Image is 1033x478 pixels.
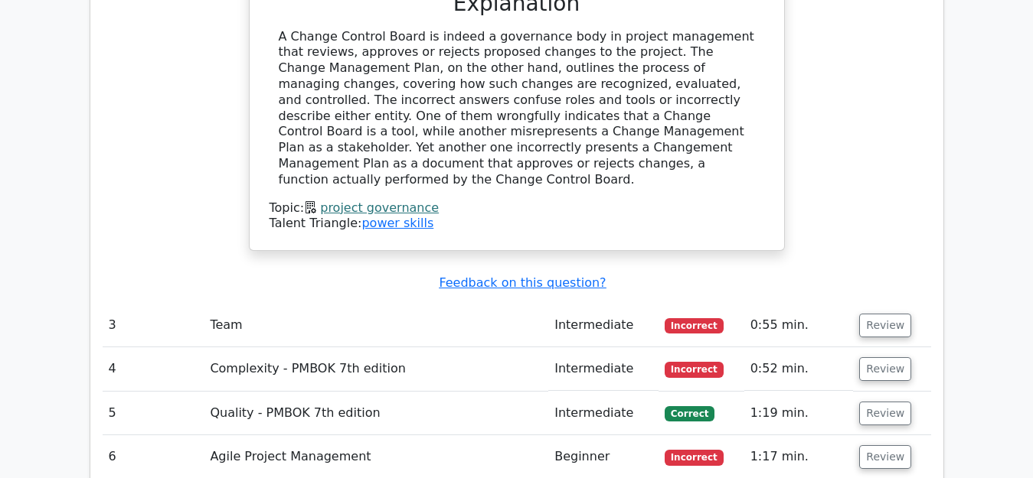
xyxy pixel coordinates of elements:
[548,392,659,435] td: Intermediate
[744,347,854,391] td: 0:52 min.
[439,275,606,290] a: Feedback on this question?
[270,200,764,216] div: Topic:
[361,216,433,230] a: power skills
[270,200,764,232] div: Talent Triangle:
[279,29,755,188] div: A Change Control Board is indeed a governance body in project management that reviews, approves o...
[665,406,714,421] span: Correct
[859,357,911,381] button: Review
[548,304,659,347] td: Intermediate
[665,450,724,465] span: Incorrect
[204,347,548,391] td: Complexity - PMBOK 7th edition
[103,392,204,435] td: 5
[859,314,911,337] button: Review
[204,392,548,435] td: Quality - PMBOK 7th edition
[548,347,659,391] td: Intermediate
[859,402,911,425] button: Review
[744,392,854,435] td: 1:19 min.
[103,304,204,347] td: 3
[665,362,724,377] span: Incorrect
[320,200,439,215] a: project governance
[204,304,548,347] td: Team
[744,304,854,347] td: 0:55 min.
[665,318,724,333] span: Incorrect
[103,347,204,391] td: 4
[859,445,911,469] button: Review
